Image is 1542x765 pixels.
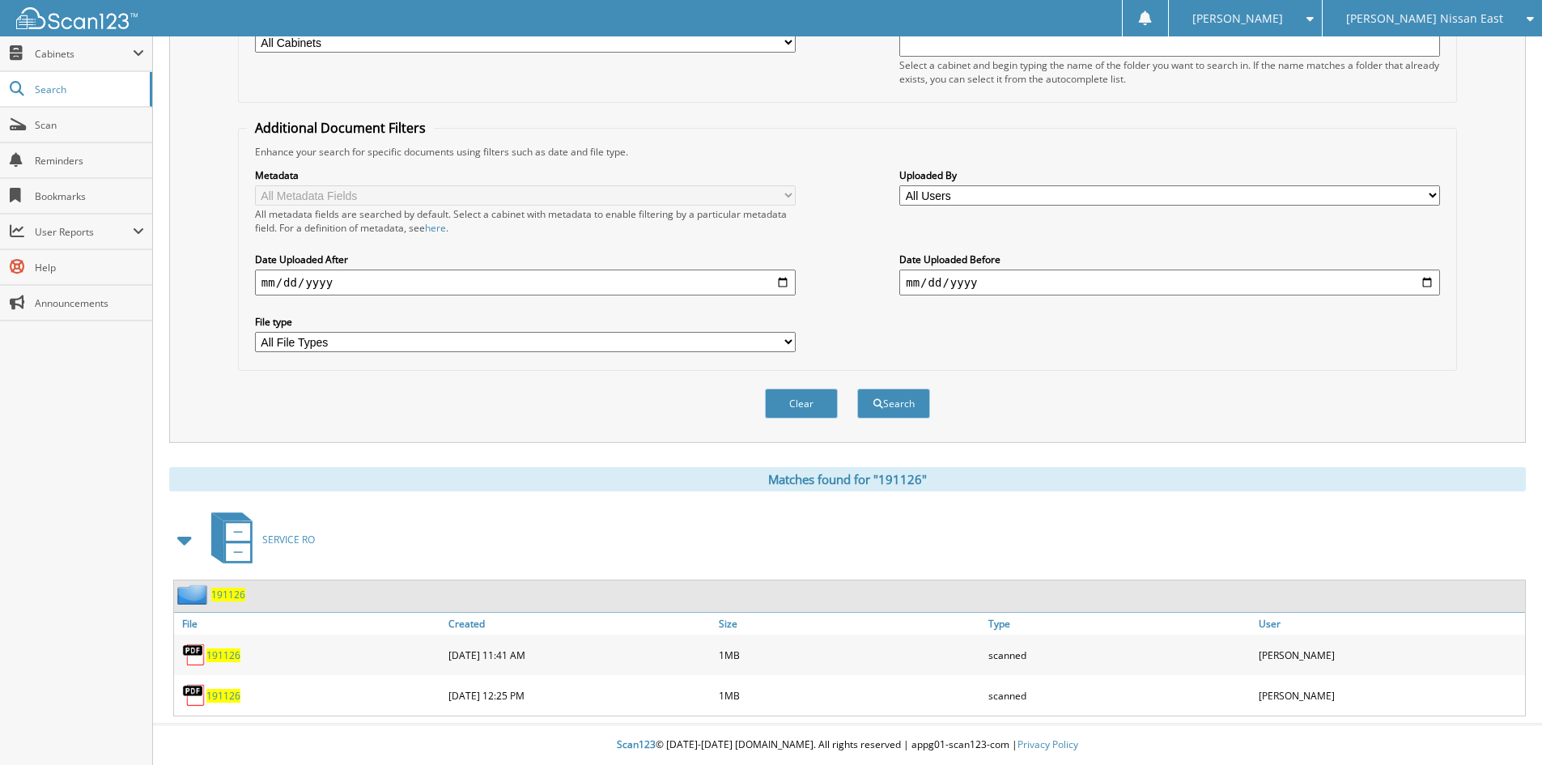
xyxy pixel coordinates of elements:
span: Bookmarks [35,189,144,203]
span: SERVICE RO [262,533,315,546]
span: [PERSON_NAME] Nissan East [1346,14,1503,23]
img: PDF.png [182,643,206,667]
span: Scan [35,118,144,132]
span: [PERSON_NAME] [1192,14,1283,23]
div: All metadata fields are searched by default. Select a cabinet with metadata to enable filtering b... [255,207,796,235]
input: start [255,270,796,295]
a: here [425,221,446,235]
a: SERVICE RO [202,508,315,572]
label: Uploaded By [899,168,1440,182]
button: Search [857,389,930,419]
input: end [899,270,1440,295]
a: User [1255,613,1525,635]
img: PDF.png [182,683,206,708]
div: scanned [984,679,1255,712]
div: Enhance your search for specific documents using filters such as date and file type. [247,145,1448,159]
button: Clear [765,389,838,419]
a: 191126 [211,588,245,601]
a: 191126 [206,648,240,662]
img: scan123-logo-white.svg [16,7,138,29]
label: Date Uploaded Before [899,253,1440,266]
span: User Reports [35,225,133,239]
a: 191126 [206,689,240,703]
legend: Additional Document Filters [247,119,434,137]
span: Scan123 [617,737,656,751]
span: Help [35,261,144,274]
label: Metadata [255,168,796,182]
div: Matches found for "191126" [169,467,1526,491]
div: 1MB [715,679,985,712]
a: Created [444,613,715,635]
a: Privacy Policy [1017,737,1078,751]
span: Search [35,83,142,96]
div: [DATE] 11:41 AM [444,639,715,671]
span: Cabinets [35,47,133,61]
a: File [174,613,444,635]
div: scanned [984,639,1255,671]
label: Date Uploaded After [255,253,796,266]
span: Reminders [35,154,144,168]
img: folder2.png [177,584,211,605]
div: [PERSON_NAME] [1255,679,1525,712]
div: 1MB [715,639,985,671]
span: Announcements [35,296,144,310]
div: Select a cabinet and begin typing the name of the folder you want to search in. If the name match... [899,58,1440,86]
div: © [DATE]-[DATE] [DOMAIN_NAME]. All rights reserved | appg01-scan123-com | [153,725,1542,765]
a: Size [715,613,985,635]
div: [DATE] 12:25 PM [444,679,715,712]
label: File type [255,315,796,329]
iframe: Chat Widget [1461,687,1542,765]
a: Type [984,613,1255,635]
div: [PERSON_NAME] [1255,639,1525,671]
